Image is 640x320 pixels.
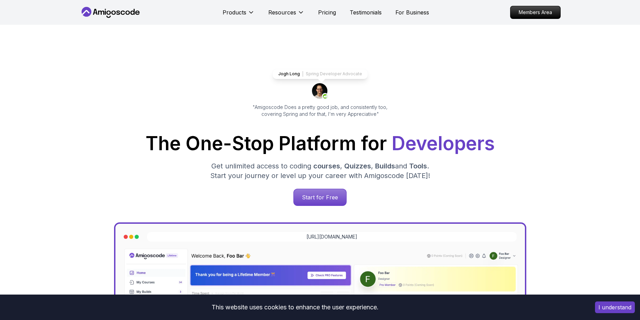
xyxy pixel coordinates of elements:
span: Tools [409,162,427,170]
p: Products [223,8,246,16]
p: Get unlimited access to coding , , and . Start your journey or level up your career with Amigosco... [205,161,436,180]
button: Products [223,8,255,22]
p: Start for Free [294,189,346,206]
a: Testimonials [350,8,382,16]
p: Spring Developer Advocate [306,71,362,77]
span: courses [313,162,340,170]
p: "Amigoscode Does a pretty good job, and consistently too, covering Spring and for that, I'm very ... [243,104,397,118]
button: Resources [268,8,304,22]
button: Accept cookies [595,301,635,313]
span: Builds [375,162,395,170]
a: [URL][DOMAIN_NAME] [306,233,357,240]
div: This website uses cookies to enhance the user experience. [5,300,585,315]
p: Resources [268,8,296,16]
a: For Business [395,8,429,16]
h1: The One-Stop Platform for [85,134,555,153]
a: Members Area [510,6,561,19]
p: Jogh Long [278,71,300,77]
a: Start for Free [293,189,347,206]
span: Quizzes [344,162,371,170]
img: josh long [312,83,328,100]
span: Developers [392,132,495,155]
a: Pricing [318,8,336,16]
